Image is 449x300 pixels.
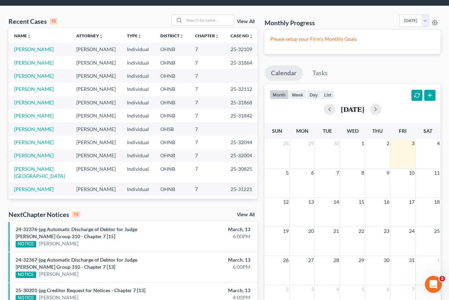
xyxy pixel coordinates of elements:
span: 5 [285,169,289,177]
div: 6:00PM [177,263,250,271]
span: Sat [423,128,432,134]
td: OHNB [155,196,189,209]
span: 2 [439,276,445,282]
input: Search by name... [184,15,234,25]
td: [PERSON_NAME] [71,162,121,182]
a: Case Nounfold_more [231,33,253,38]
span: 20 [307,227,315,235]
div: March, 13 [177,287,250,294]
div: March, 13 [177,256,250,263]
td: Individual [121,96,155,109]
td: 25-32109 [225,43,259,56]
p: Please setup your Firm's Monthly Goals [270,36,435,43]
a: [PERSON_NAME][GEOGRAPHIC_DATA] [14,166,65,179]
td: 7 [189,183,225,196]
i: unfold_more [27,34,31,38]
a: [PERSON_NAME] [39,240,78,247]
a: [PERSON_NAME] [14,126,54,132]
span: 24 [408,227,415,235]
a: View All [237,212,255,217]
td: OHNB [155,96,189,109]
span: 30 [383,256,390,264]
td: 25-32004 [225,149,259,162]
a: [PERSON_NAME] [14,139,54,145]
span: 31 [408,256,415,264]
td: Individual [121,109,155,122]
span: 7 [336,169,340,177]
td: [PERSON_NAME] [71,196,121,209]
td: [PERSON_NAME] [71,69,121,82]
a: [PERSON_NAME] [14,113,54,119]
td: OHNB [155,83,189,96]
span: 4 [436,139,440,148]
td: Individual [121,56,155,69]
div: 6:00PM [177,233,250,240]
span: 23 [383,227,390,235]
td: Individual [121,122,155,136]
div: March, 13 [177,226,250,233]
button: week [289,90,306,99]
td: [PERSON_NAME] [71,43,121,56]
td: [PERSON_NAME] [71,83,121,96]
td: 25-32112 [225,83,259,96]
td: 7 [189,56,225,69]
a: [PERSON_NAME] [14,73,54,79]
span: 11 [433,169,440,177]
span: 1 [436,256,440,264]
span: 15 [358,198,365,206]
h2: [DATE] [341,105,364,113]
span: 16 [383,198,390,206]
div: NOTICE [16,241,36,247]
span: 26 [282,256,289,264]
td: OHNB [155,109,189,122]
td: 7 [189,83,225,96]
span: 30 [333,139,340,148]
td: 7 [189,136,225,149]
i: unfold_more [215,34,219,38]
a: [PERSON_NAME] [14,60,54,66]
button: day [306,90,321,99]
span: 7 [411,285,415,294]
td: OHNB [155,69,189,82]
span: 12 [282,198,289,206]
span: 2 [285,285,289,294]
td: [PERSON_NAME] [71,183,121,196]
td: 7 [189,96,225,109]
iframe: Intercom live chat [425,276,442,293]
a: View All [237,19,255,24]
a: [PERSON_NAME] [14,86,54,92]
td: Individual [121,162,155,182]
a: Districtunfold_more [160,33,184,38]
a: Tasks [306,65,334,81]
td: 25-31868 [225,96,259,109]
td: 25-31221 [225,183,259,196]
span: Thu [372,128,383,134]
span: 9 [386,169,390,177]
td: Individual [121,136,155,149]
a: Nameunfold_more [14,33,31,38]
td: 25-32044 [225,136,259,149]
span: 3 [310,285,315,294]
a: [PERSON_NAME] [14,186,54,192]
td: OHNB [155,43,189,56]
a: 24-32367-jpg Automatic Discharge of Debtor for Judge [PERSON_NAME] Group 310 - Chapter 7 [13] [16,257,137,270]
td: [PERSON_NAME] [71,122,121,136]
a: Typeunfold_more [127,33,142,38]
td: 7 [189,109,225,122]
h3: Monthly Progress [265,18,315,27]
span: 29 [358,256,365,264]
span: 3 [411,139,415,148]
td: 25-31864 [225,56,259,69]
a: Calendar [265,65,303,81]
td: [PERSON_NAME] [71,109,121,122]
td: OHNB [155,149,189,162]
span: 6 [310,169,315,177]
span: 28 [282,139,289,148]
td: 7 [189,149,225,162]
td: 7 [189,43,225,56]
td: OHNB [155,162,189,182]
div: 15 [50,18,58,24]
span: 8 [361,169,365,177]
i: unfold_more [138,34,142,38]
td: Individual [121,43,155,56]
